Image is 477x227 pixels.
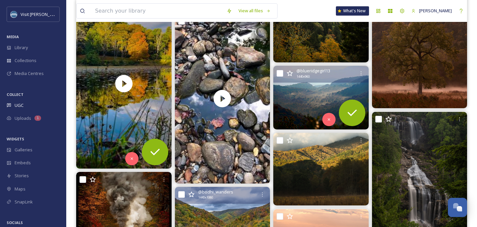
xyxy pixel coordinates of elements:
a: [PERSON_NAME] [408,4,455,17]
span: @ blueridgegirl13 [296,68,330,74]
span: Galleries [15,147,32,153]
span: Collections [15,57,36,64]
span: Media Centres [15,70,44,77]
span: COLLECT [7,92,24,97]
span: SOCIALS [7,220,23,225]
span: WIDGETS [7,136,24,141]
span: 1440 x 1080 [198,195,213,200]
span: 1440 x 960 [296,74,310,79]
span: Maps [15,186,26,192]
span: [PERSON_NAME] [419,8,452,14]
img: thumbnail [175,14,270,184]
span: SnapLink [15,199,33,205]
span: Stories [15,173,29,179]
a: What's New [336,6,369,16]
button: Open Chat [448,198,467,217]
input: Search your library [92,4,223,18]
span: Visit [PERSON_NAME] [21,11,63,17]
span: MEDIA [7,34,19,39]
div: 1 [34,115,41,121]
span: Uploads [15,115,31,121]
img: “The land itself is a cathedral, and autumn its most solemn prayer.” #ArcaneSavage #autumnridge #... [273,133,369,205]
span: UGC [15,102,24,109]
img: Fall euphoria in effect. . . . #blueridgemountains #blueridgemoments #blueridgeoutdoors #visitnc ... [273,66,369,129]
span: Embeds [15,160,31,166]
span: @ bodhi_wanders [198,189,233,195]
img: images.png [11,11,17,18]
a: View all files [235,4,274,17]
span: Library [15,44,28,51]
